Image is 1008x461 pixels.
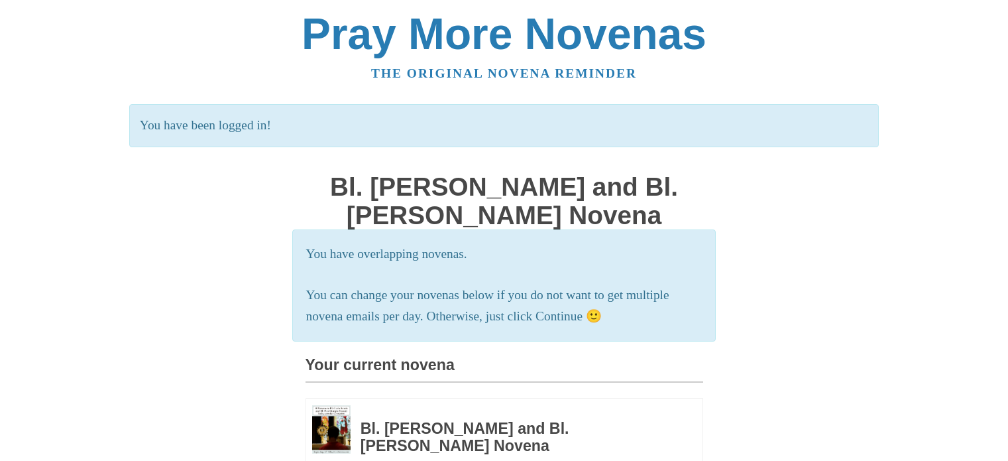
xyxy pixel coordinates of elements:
p: You can change your novenas below if you do not want to get multiple novena emails per day. Other... [306,285,702,328]
p: You have been logged in! [129,104,879,147]
p: You have overlapping novenas. [306,243,702,265]
h1: Bl. [PERSON_NAME] and Bl. [PERSON_NAME] Novena [306,173,703,230]
h3: Bl. [PERSON_NAME] and Bl. [PERSON_NAME] Novena [361,421,667,454]
a: The original novena reminder [371,66,637,80]
h3: Your current novena [306,357,703,383]
a: Pray More Novenas [302,9,706,58]
img: Novena image [312,405,351,454]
